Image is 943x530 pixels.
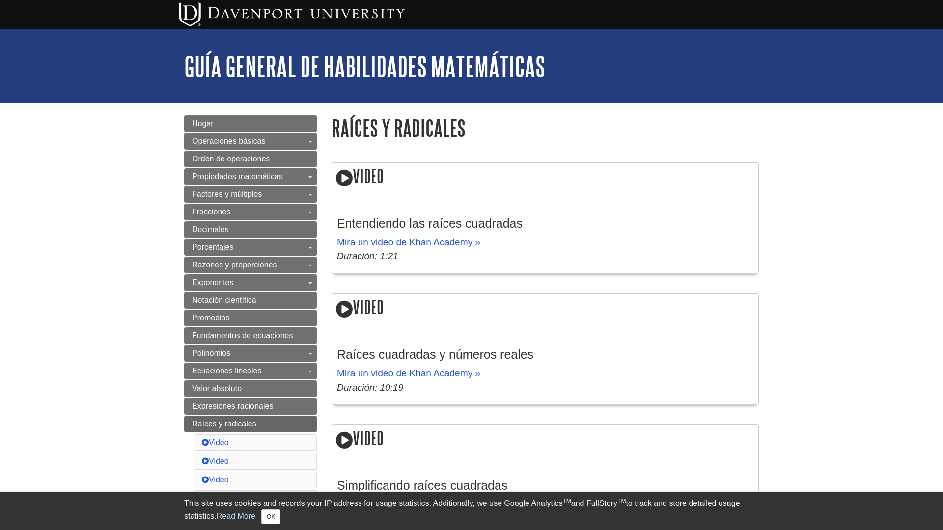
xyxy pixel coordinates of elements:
[192,172,283,181] span: Propiedades matemáticas
[184,168,317,185] a: Propiedades matemáticas
[337,216,753,231] h3: Entendiendo las raíces cuadradas
[184,380,317,397] a: Valor absoluto
[184,239,317,256] a: Porcentajes
[192,349,230,357] span: Polinomios
[184,115,317,132] a: Hogar
[192,243,234,251] span: Porcentajes
[184,292,317,309] a: Notación científica
[184,498,759,524] div: This site uses cookies and records your IP address for usage statistics. Additionally, we use Goo...
[184,186,317,203] a: Factores y múltiplos
[192,155,270,163] span: Orden de operaciones
[261,509,280,524] button: Close
[192,190,262,198] span: Factores y múltiplos
[184,416,317,432] a: Raíces y radicales
[332,425,758,453] h2: Video
[192,420,256,428] span: Raíces y radicales
[617,498,626,504] sup: TM
[192,261,277,269] span: Razones y proporciones
[184,51,545,81] a: Guía general de habilidades matemáticas
[337,478,753,493] h3: Simplificando raíces cuadradas
[192,278,234,287] span: Exponentes
[332,115,759,140] h1: Raíces y radicales
[184,363,317,379] a: Ecuaciones lineales
[337,368,480,378] a: Mira un video de Khan Academy »
[184,274,317,291] a: Exponentes
[332,163,758,191] h2: Video
[179,2,405,26] img: Davenport University
[192,314,229,322] span: Promedios
[192,119,214,128] span: Hogar
[192,296,256,304] span: Notación científica
[217,512,255,520] a: Read More
[332,294,758,322] h2: Video
[192,402,273,410] span: Expresiones racionales
[184,221,317,238] a: Decimales
[192,331,293,340] span: Fundamentos de ecuaciones
[184,345,317,362] a: Polinomios
[192,225,229,234] span: Decimales
[337,382,403,393] em: Duración: 10:19
[184,151,317,167] a: Orden de operaciones
[202,457,229,465] a: Video
[202,476,229,484] a: Video
[184,327,317,344] a: Fundamentos de ecuaciones
[337,237,480,247] a: Mira un video de Khan Academy »
[192,137,265,145] span: Operaciones básicas
[337,347,753,362] h3: Raíces cuadradas y números reales
[184,204,317,220] a: Fracciones
[184,133,317,150] a: Operaciones básicas
[192,367,261,375] span: Ecuaciones lineales
[184,257,317,273] a: Razones y proporciones
[562,498,571,504] sup: TM
[202,438,229,447] a: Video
[184,398,317,415] a: Expresiones racionales
[192,208,230,216] span: Fracciones
[337,251,398,261] em: Duración: 1:21
[184,310,317,326] a: Promedios
[192,384,242,393] span: Valor absoluto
